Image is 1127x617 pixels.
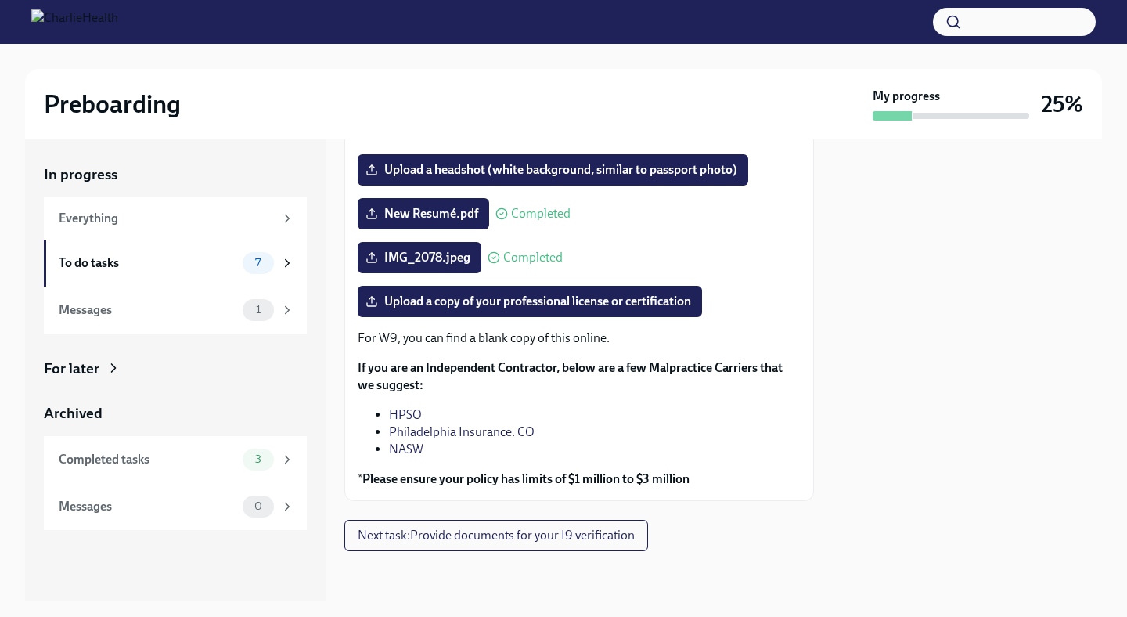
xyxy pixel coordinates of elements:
[358,198,489,229] label: New Resumé.pdf
[503,251,563,264] span: Completed
[1042,90,1083,118] h3: 25%
[44,164,307,185] a: In progress
[369,250,470,265] span: IMG_2078.jpeg
[247,304,270,316] span: 1
[44,359,99,379] div: For later
[344,520,648,551] button: Next task:Provide documents for your I9 verification
[358,330,801,347] p: For W9, you can find a blank copy of this online.
[358,154,748,186] label: Upload a headshot (white background, similar to passport photo)
[44,436,307,483] a: Completed tasks3
[873,88,940,105] strong: My progress
[358,528,635,543] span: Next task : Provide documents for your I9 verification
[59,498,236,515] div: Messages
[246,257,270,269] span: 7
[245,500,272,512] span: 0
[246,453,271,465] span: 3
[59,210,274,227] div: Everything
[358,286,702,317] label: Upload a copy of your professional license or certification
[389,424,535,439] a: Philadelphia Insurance. CO
[44,240,307,287] a: To do tasks7
[369,206,478,222] span: New Resumé.pdf
[44,197,307,240] a: Everything
[369,294,691,309] span: Upload a copy of your professional license or certification
[44,88,181,120] h2: Preboarding
[389,442,423,456] a: NASW
[44,359,307,379] a: For later
[31,9,118,34] img: CharlieHealth
[44,483,307,530] a: Messages0
[358,360,783,392] strong: If you are an Independent Contractor, below are a few Malpractice Carriers that we suggest:
[362,471,690,486] strong: Please ensure your policy has limits of $1 million to $3 million
[389,407,422,422] a: HPSO
[59,451,236,468] div: Completed tasks
[369,162,737,178] span: Upload a headshot (white background, similar to passport photo)
[44,287,307,334] a: Messages1
[59,254,236,272] div: To do tasks
[358,242,481,273] label: IMG_2078.jpeg
[44,403,307,424] a: Archived
[59,301,236,319] div: Messages
[511,207,571,220] span: Completed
